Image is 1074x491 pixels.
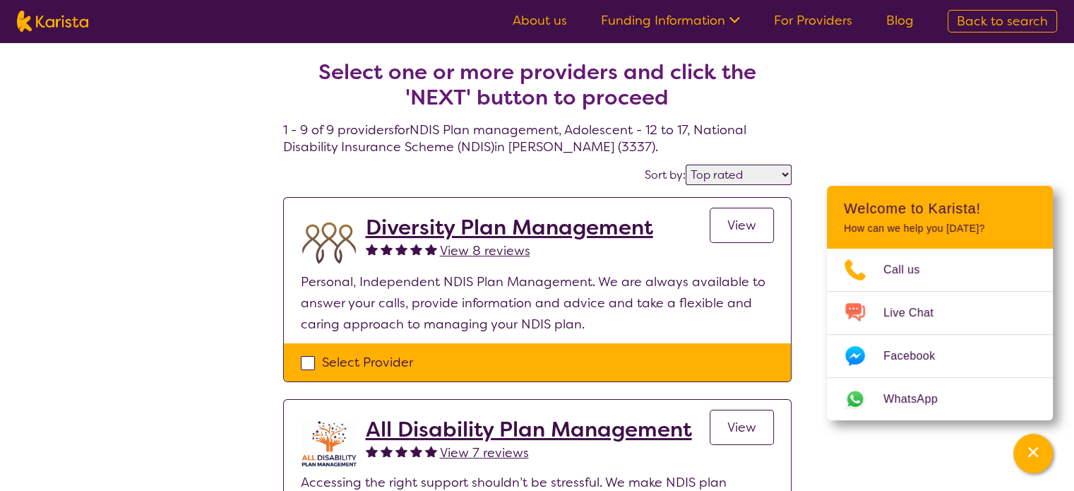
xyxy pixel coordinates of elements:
[727,217,756,234] span: View
[827,186,1053,420] div: Channel Menu
[844,223,1036,235] p: How can we help you [DATE]?
[366,445,378,457] img: fullstar
[883,259,937,280] span: Call us
[710,410,774,445] a: View
[440,242,530,259] span: View 8 reviews
[948,10,1057,32] a: Back to search
[1013,434,1053,473] button: Channel Menu
[774,12,852,29] a: For Providers
[301,271,774,335] p: Personal, Independent NDIS Plan Management. We are always available to answer your calls, provide...
[366,243,378,255] img: fullstar
[395,243,407,255] img: fullstar
[886,12,914,29] a: Blog
[17,11,88,32] img: Karista logo
[440,442,529,463] a: View 7 reviews
[844,200,1036,217] h2: Welcome to Karista!
[425,243,437,255] img: fullstar
[440,444,529,461] span: View 7 reviews
[827,378,1053,420] a: Web link opens in a new tab.
[957,13,1048,30] span: Back to search
[513,12,567,29] a: About us
[410,243,422,255] img: fullstar
[283,25,792,155] h4: 1 - 9 of 9 providers for NDIS Plan management , Adolescent - 12 to 17 , National Disability Insur...
[827,249,1053,420] ul: Choose channel
[366,417,692,442] a: All Disability Plan Management
[381,445,393,457] img: fullstar
[366,215,653,240] a: Diversity Plan Management
[883,389,955,410] span: WhatsApp
[300,59,775,110] h2: Select one or more providers and click the 'NEXT' button to proceed
[601,12,740,29] a: Funding Information
[645,167,686,182] label: Sort by:
[381,243,393,255] img: fullstar
[883,302,950,324] span: Live Chat
[301,417,357,472] img: at5vqv0lot2lggohlylh.jpg
[440,240,530,261] a: View 8 reviews
[883,345,952,367] span: Facebook
[301,215,357,271] img: duqvjtfkvnzb31ymex15.png
[395,445,407,457] img: fullstar
[710,208,774,243] a: View
[425,445,437,457] img: fullstar
[410,445,422,457] img: fullstar
[727,419,756,436] span: View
